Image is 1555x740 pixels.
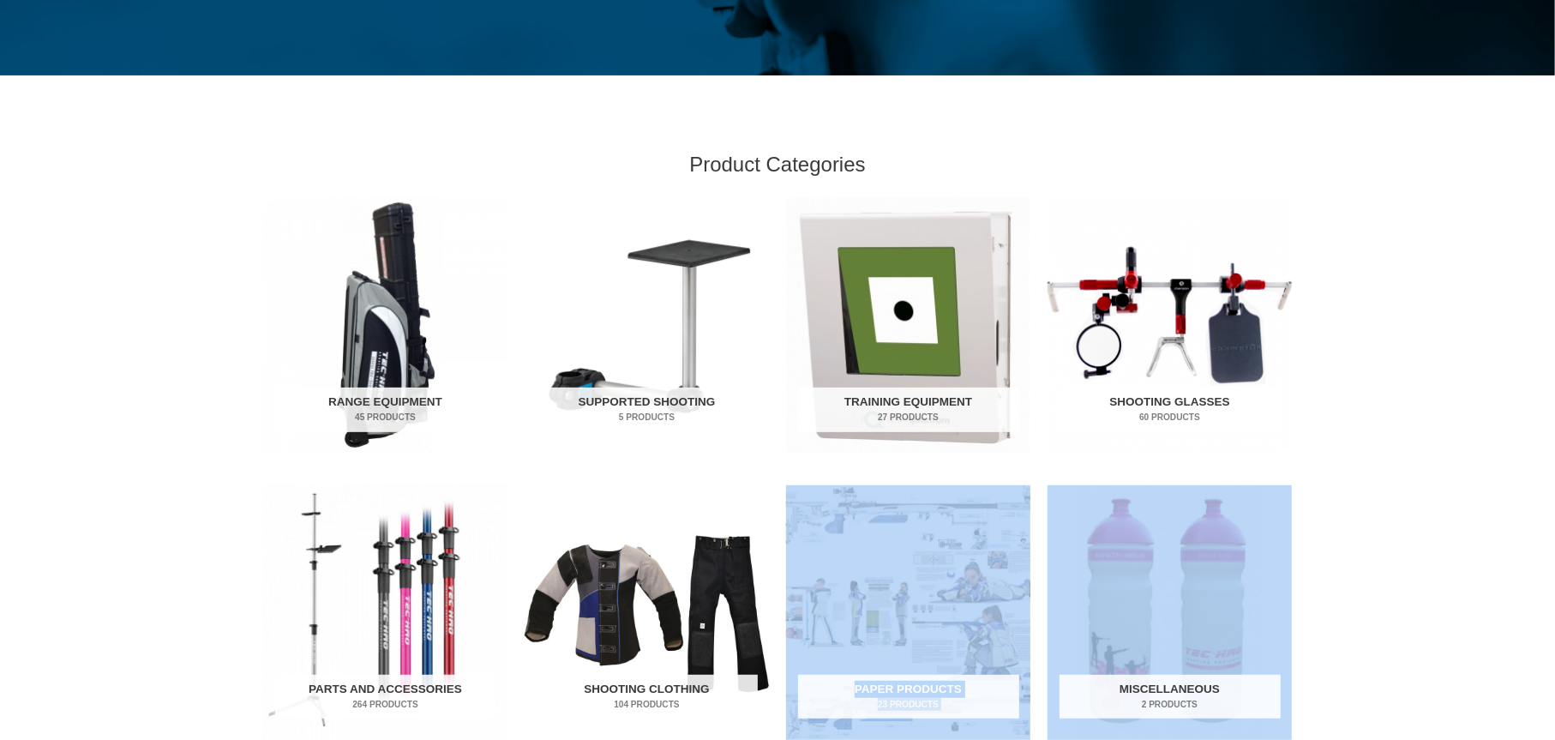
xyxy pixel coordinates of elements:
mark: 264 Products [275,698,496,711]
mark: 45 Products [275,411,496,424]
h2: Miscellaneous [1060,675,1281,719]
h2: Range Equipment [275,388,496,432]
mark: 60 Products [1060,411,1281,424]
h2: Shooting Glasses [1060,388,1281,432]
h2: Training Equipment [798,388,1019,432]
h2: Shooting Clothing [537,675,758,719]
img: Training Equipment [786,198,1030,453]
a: Visit product category Shooting Glasses [1048,198,1292,453]
a: Visit product category Parts and Accessories [263,485,507,740]
a: Visit product category Training Equipment [786,198,1030,453]
h2: Paper Products [798,675,1019,719]
mark: 5 Products [537,411,758,424]
img: Supported Shooting [525,198,769,453]
img: Miscellaneous [1048,485,1292,740]
h2: Parts and Accessories [275,675,496,719]
img: Shooting Glasses [1048,198,1292,453]
img: Paper Products [786,485,1030,740]
mark: 2 Products [1060,698,1281,711]
mark: 27 Products [798,411,1019,424]
a: Visit product category Supported Shooting [525,198,769,453]
mark: 104 Products [537,698,758,711]
img: Range Equipment [263,198,507,453]
a: Visit product category Paper Products [786,485,1030,740]
h2: Supported Shooting [537,388,758,432]
h2: Product Categories [263,151,1292,177]
a: Visit product category Miscellaneous [1048,485,1292,740]
mark: 23 Products [798,698,1019,711]
a: Visit product category Shooting Clothing [525,485,769,740]
img: Parts and Accessories [263,485,507,740]
a: Visit product category Range Equipment [263,198,507,453]
img: Shooting Clothing [525,485,769,740]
